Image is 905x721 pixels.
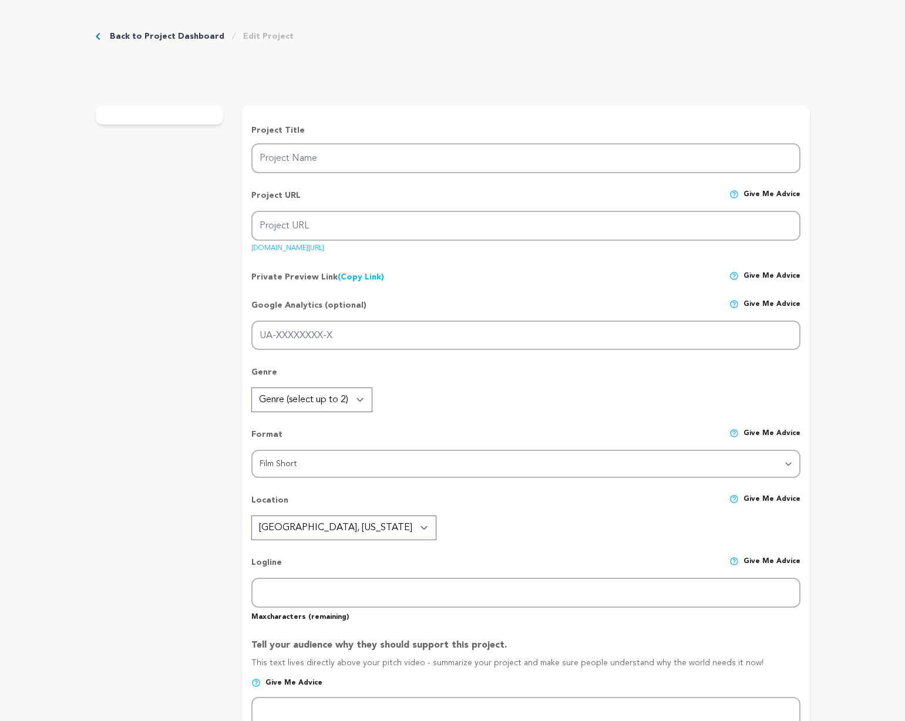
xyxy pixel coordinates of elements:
[338,273,384,281] a: (Copy Link)
[110,31,224,42] a: Back to Project Dashboard
[743,494,800,516] span: Give me advice
[251,143,800,173] input: Project Name
[251,678,261,688] img: help-circle.svg
[251,321,800,351] input: UA-XXXXXXXX-X
[743,557,800,578] span: Give me advice
[251,124,800,136] p: Project Title
[743,271,800,283] span: Give me advice
[251,657,800,678] p: This text lives directly above your pitch video - summarize your project and make sure people und...
[251,557,282,578] p: Logline
[265,678,322,688] span: Give me advice
[729,429,739,438] img: help-circle.svg
[743,429,800,450] span: Give me advice
[251,494,288,516] p: Location
[743,190,800,211] span: Give me advice
[729,190,739,199] img: help-circle.svg
[243,31,294,42] a: Edit Project
[251,608,800,622] p: Max characters ( remaining)
[729,494,739,504] img: help-circle.svg
[729,271,739,281] img: help-circle.svg
[251,271,384,283] p: Private Preview Link
[251,190,301,211] p: Project URL
[743,299,800,321] span: Give me advice
[251,429,282,450] p: Format
[251,211,800,241] input: Project URL
[251,299,366,321] p: Google Analytics (optional)
[729,557,739,566] img: help-circle.svg
[729,299,739,309] img: help-circle.svg
[251,366,800,388] p: Genre
[251,240,324,252] a: [DOMAIN_NAME][URL]
[251,638,800,657] p: Tell your audience why they should support this project.
[96,31,294,42] div: Breadcrumb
